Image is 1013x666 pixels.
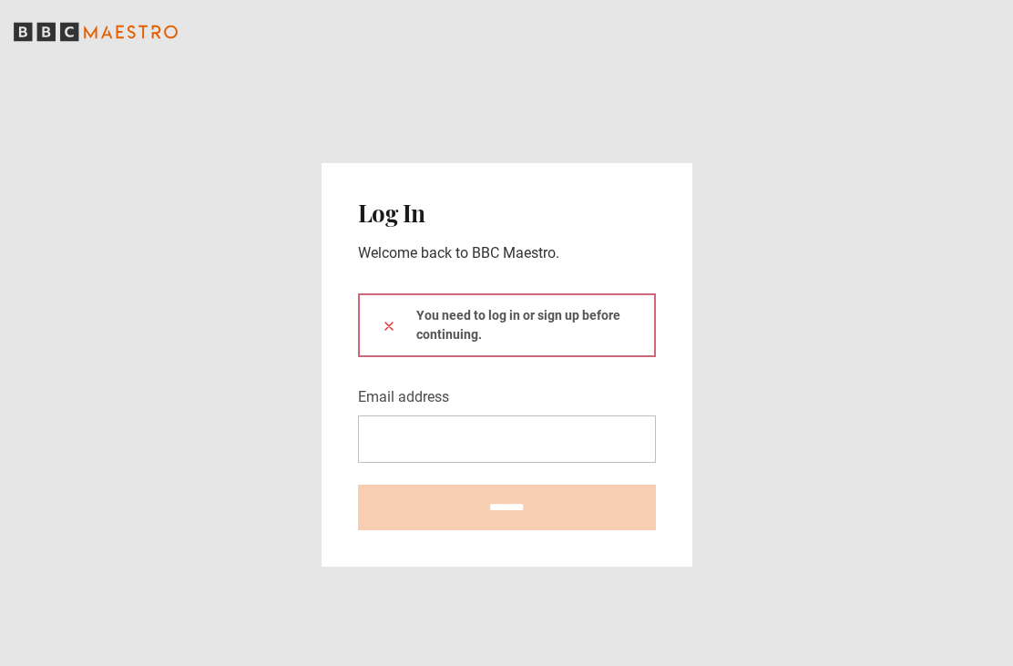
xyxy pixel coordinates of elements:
svg: BBC Maestro [14,18,178,46]
div: You need to log in or sign up before continuing. [358,293,656,357]
label: Email address [358,386,449,408]
p: Welcome back to BBC Maestro. [358,242,656,264]
h2: Log In [358,200,656,227]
